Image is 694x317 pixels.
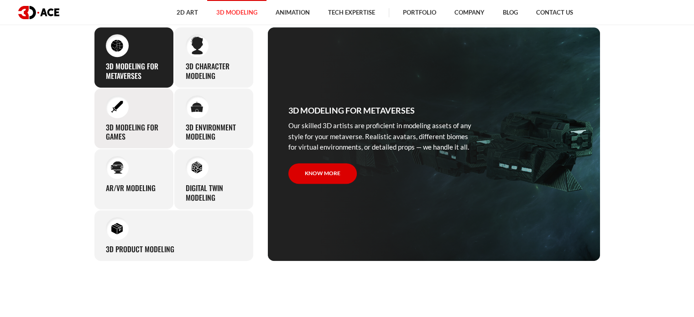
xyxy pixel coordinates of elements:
h3: Digital Twin modeling [186,183,242,203]
h3: 3D modeling for games [106,123,162,142]
img: 3D character modeling [191,36,203,55]
img: 3D modeling for games [111,100,123,113]
h3: 3D character modeling [186,62,242,81]
h3: 3D Modeling for Metaverses [288,104,415,117]
h3: 3D environment modeling [186,123,242,142]
img: Digital Twin modeling [191,161,203,174]
img: AR/VR modeling [111,161,123,174]
img: logo dark [18,6,59,19]
img: 3D environment modeling [191,101,203,112]
a: Know more [288,163,357,184]
h3: 3D Product Modeling [106,244,174,254]
h3: 3D Modeling for Metaverses [106,62,162,81]
p: Our skilled 3D artists are proficient in modeling assets of any style for your metaverse. Realist... [288,120,475,152]
h3: AR/VR modeling [106,183,156,193]
img: 3D Product Modeling [111,222,123,234]
img: 3D Modeling for Metaverses [111,39,123,52]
